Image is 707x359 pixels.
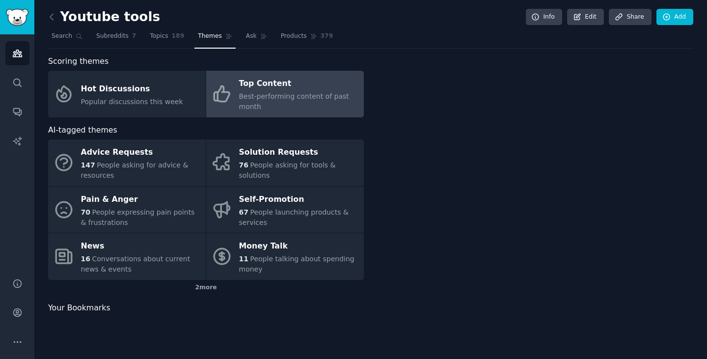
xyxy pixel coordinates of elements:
[239,255,248,263] span: 11
[48,55,109,68] span: Scoring themes
[239,239,359,254] div: Money Talk
[656,9,693,26] a: Add
[48,124,117,137] span: AI-tagged themes
[239,161,336,179] span: People asking for tools & solutions
[206,187,364,233] a: Self-Promotion67People launching products & services
[81,81,183,97] div: Hot Discussions
[81,145,201,161] div: Advice Requests
[48,9,160,25] h2: Youtube tools
[239,208,349,226] span: People launching products & services
[81,192,201,207] div: Pain & Anger
[81,208,195,226] span: People expressing pain points & frustrations
[239,192,359,207] div: Self-Promotion
[48,139,206,186] a: Advice Requests147People asking for advice & resources
[281,32,307,41] span: Products
[48,71,206,117] a: Hot DiscussionsPopular discussions this week
[81,208,90,216] span: 70
[243,28,271,49] a: Ask
[48,302,110,314] span: Your Bookmarks
[146,28,188,49] a: Topics189
[48,233,206,280] a: News16Conversations about current news & events
[81,255,190,273] span: Conversations about current news & events
[239,161,248,169] span: 76
[239,208,248,216] span: 67
[239,76,359,92] div: Top Content
[150,32,168,41] span: Topics
[206,71,364,117] a: Top ContentBest-performing content of past month
[132,32,136,41] span: 7
[277,28,336,49] a: Products379
[81,255,90,263] span: 16
[567,9,604,26] a: Edit
[52,32,72,41] span: Search
[321,32,333,41] span: 379
[246,32,257,41] span: Ask
[48,28,86,49] a: Search
[206,139,364,186] a: Solution Requests76People asking for tools & solutions
[96,32,129,41] span: Subreddits
[81,239,201,254] div: News
[93,28,139,49] a: Subreddits7
[48,187,206,233] a: Pain & Anger70People expressing pain points & frustrations
[609,9,651,26] a: Share
[81,98,183,106] span: Popular discussions this week
[81,161,95,169] span: 147
[239,255,354,273] span: People talking about spending money
[198,32,222,41] span: Themes
[194,28,236,49] a: Themes
[81,161,189,179] span: People asking for advice & resources
[6,9,28,26] img: GummySearch logo
[206,233,364,280] a: Money Talk11People talking about spending money
[526,9,562,26] a: Info
[239,92,349,110] span: Best-performing content of past month
[239,145,359,161] div: Solution Requests
[172,32,185,41] span: 189
[48,280,364,296] div: 2 more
